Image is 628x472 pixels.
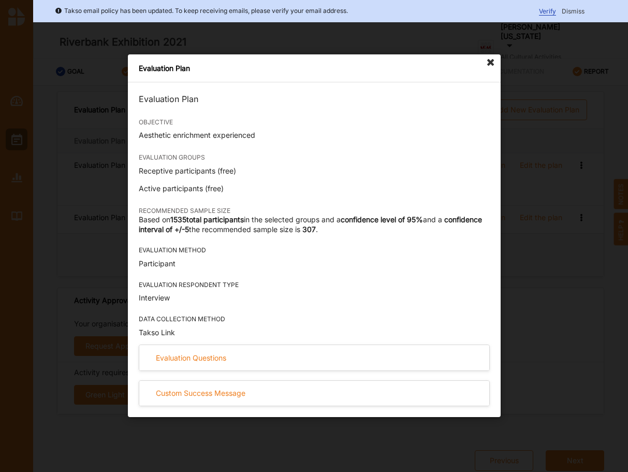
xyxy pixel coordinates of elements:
p: Active participants (free) [139,183,490,194]
div: Takso Link [139,327,490,338]
b: 307 [302,225,316,234]
div: RECOMMENDED SAMPLE SIZE [139,207,490,214]
div: Based on in the selected groups and a and a the recommended sample size is . [139,214,490,235]
span: Verify [539,7,556,16]
p: Receptive participants (free) [139,166,490,176]
b: 1535 total participants [170,215,244,224]
b: confidence level of 95% [341,215,423,224]
span: Dismiss [562,7,585,15]
div: Evaluation Questions [156,353,226,363]
div: Custom Success Message [156,389,245,398]
div: DATA COLLECTION METHOD [139,316,490,323]
div: Takso email policy has been updated. To keep receiving emails, please verify your email address. [55,6,348,16]
div: EVALUATION METHOD [139,247,490,254]
div: EVALUATION RESPONDENT TYPE [139,281,490,289]
b: confidence interval of +/-5 [139,215,482,234]
div: EVALUATION GROUPS [139,154,490,161]
div: Interview [139,293,490,304]
div: Participant [139,259,490,269]
div: Aesthetic enrichment experienced [139,131,490,140]
div: Evaluation Plan [139,93,490,105]
div: Evaluation Plan [128,54,501,82]
div: OBJECTIVE [139,119,490,126]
